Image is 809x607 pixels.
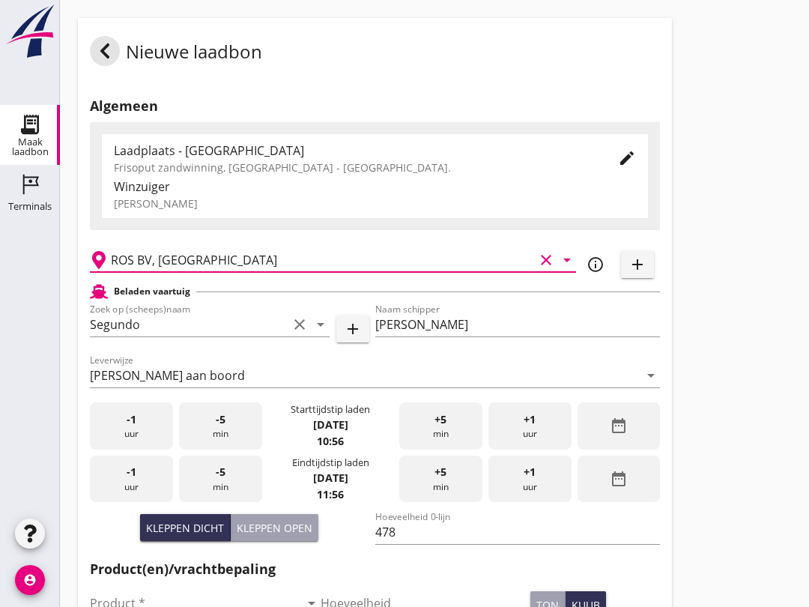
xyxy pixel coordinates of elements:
div: [PERSON_NAME] aan boord [90,369,245,382]
div: Kleppen open [237,520,312,536]
i: add [344,320,362,338]
input: Zoek op (scheeps)naam [90,312,288,336]
i: info_outline [587,256,605,274]
div: uur [90,402,173,450]
i: clear [537,251,555,269]
strong: 10:56 [317,434,344,448]
input: Hoeveelheid 0-lijn [375,520,661,544]
span: -1 [127,464,136,480]
span: +1 [524,411,536,428]
div: min [399,402,482,450]
div: Terminals [8,202,52,211]
div: Winzuiger [114,178,636,196]
div: [PERSON_NAME] [114,196,636,211]
i: arrow_drop_down [312,315,330,333]
i: date_range [610,417,628,435]
h2: Product(en)/vrachtbepaling [90,559,660,579]
div: Starttijdstip laden [291,402,370,417]
span: -1 [127,411,136,428]
div: uur [90,456,173,503]
img: logo-small.a267ee39.svg [3,4,57,59]
h2: Algemeen [90,96,660,116]
div: Frisoput zandwinning, [GEOGRAPHIC_DATA] - [GEOGRAPHIC_DATA]. [114,160,594,175]
div: Eindtijdstip laden [292,456,369,470]
i: date_range [610,470,628,488]
i: arrow_drop_down [558,251,576,269]
h2: Beladen vaartuig [114,285,190,298]
i: clear [291,315,309,333]
div: Nieuwe laadbon [90,36,262,72]
div: Laadplaats - [GEOGRAPHIC_DATA] [114,142,594,160]
div: uur [488,402,572,450]
span: +1 [524,464,536,480]
div: min [399,456,482,503]
strong: 11:56 [317,487,344,501]
span: +5 [434,411,446,428]
i: account_circle [15,565,45,595]
input: Naam schipper [375,312,661,336]
i: add [628,256,646,274]
div: min [179,402,262,450]
span: -5 [216,411,225,428]
span: -5 [216,464,225,480]
button: Kleppen open [231,514,318,541]
i: edit [618,149,636,167]
span: +5 [434,464,446,480]
div: min [179,456,262,503]
i: arrow_drop_down [642,366,660,384]
div: uur [488,456,572,503]
input: Losplaats [111,248,534,272]
strong: [DATE] [313,417,348,432]
button: Kleppen dicht [140,514,231,541]
div: Kleppen dicht [146,520,224,536]
strong: [DATE] [313,471,348,485]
